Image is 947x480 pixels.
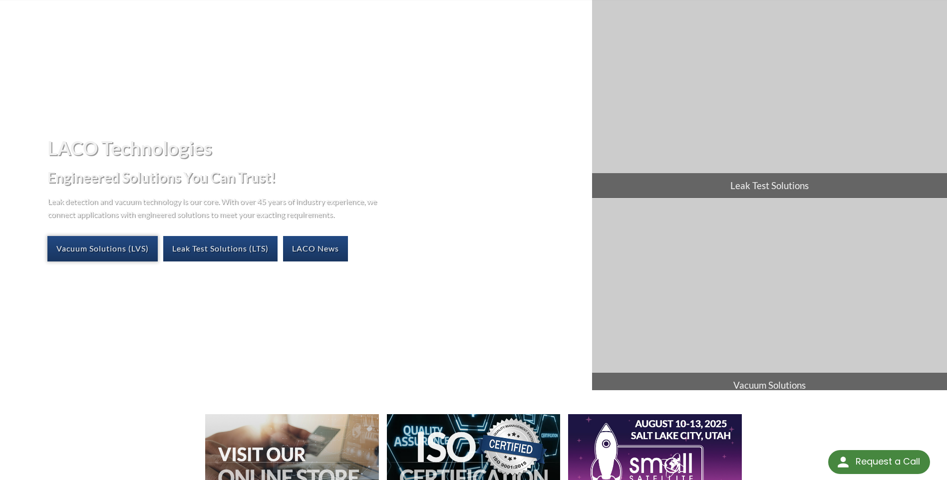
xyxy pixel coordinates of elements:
[828,450,930,474] div: Request a Call
[47,168,584,187] h2: Engineered Solutions You Can Trust!
[47,195,382,220] p: Leak detection and vacuum technology is our core. With over 45 years of industry experience, we c...
[592,199,947,398] a: Vacuum Solutions
[47,136,584,160] h1: LACO Technologies
[835,454,851,470] img: round button
[856,450,920,473] div: Request a Call
[47,236,158,261] a: Vacuum Solutions (LVS)
[163,236,278,261] a: Leak Test Solutions (LTS)
[592,373,947,398] span: Vacuum Solutions
[592,173,947,198] span: Leak Test Solutions
[283,236,348,261] a: LACO News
